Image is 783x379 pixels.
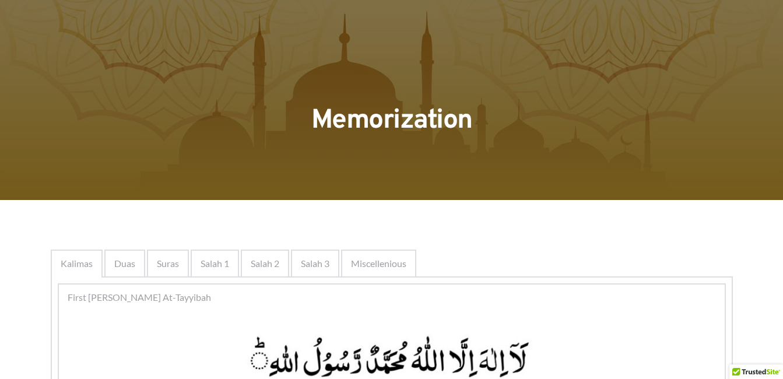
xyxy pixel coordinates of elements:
[311,104,472,138] span: Memorization
[157,257,179,271] span: Suras
[301,257,329,271] span: Salah 3
[68,290,211,304] span: First [PERSON_NAME] At-Tayyibah
[251,257,279,271] span: Salah 2
[114,257,135,271] span: Duas
[201,257,229,271] span: Salah 1
[351,257,406,271] span: Miscellenious
[61,257,93,271] span: Kalimas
